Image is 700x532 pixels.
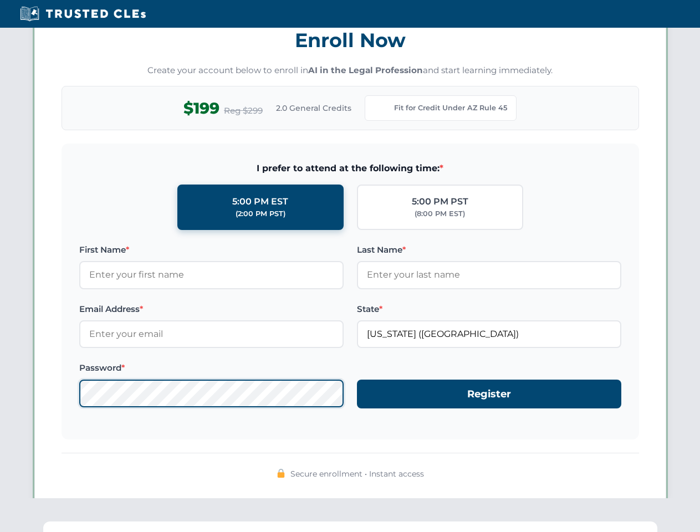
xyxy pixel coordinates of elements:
input: Enter your first name [79,261,344,289]
label: Email Address [79,303,344,316]
input: Arizona (AZ) [357,320,621,348]
div: (2:00 PM PST) [236,208,285,219]
button: Register [357,380,621,409]
input: Enter your email [79,320,344,348]
label: Password [79,361,344,375]
img: 🔒 [277,469,285,478]
img: Arizona Bar [374,100,390,116]
label: State [357,303,621,316]
strong: AI in the Legal Profession [308,65,423,75]
span: Fit for Credit Under AZ Rule 45 [394,103,507,114]
p: Create your account below to enroll in and start learning immediately. [62,64,639,77]
div: (8:00 PM EST) [415,208,465,219]
label: Last Name [357,243,621,257]
label: First Name [79,243,344,257]
span: I prefer to attend at the following time: [79,161,621,176]
div: 5:00 PM PST [412,195,468,209]
span: Reg $299 [224,104,263,117]
span: Secure enrollment • Instant access [290,468,424,480]
img: Trusted CLEs [17,6,149,22]
div: 5:00 PM EST [232,195,288,209]
span: $199 [183,96,219,121]
h3: Enroll Now [62,23,639,58]
span: 2.0 General Credits [276,102,351,114]
input: Enter your last name [357,261,621,289]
